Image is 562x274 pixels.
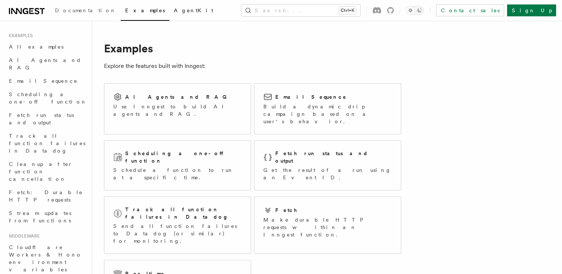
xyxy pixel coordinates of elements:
a: Scheduling a one-off function [6,88,87,108]
a: All examples [6,40,87,53]
p: Send all function failures to Datadog (or similar) for monitoring. [113,222,242,245]
span: Fetch: Durable HTTP requests [9,189,83,203]
a: AI Agents and RAGUse Inngest to build AI agents and RAG. [104,83,251,134]
a: AgentKit [169,2,218,20]
span: Examples [6,33,33,39]
a: Fetch run status and output [6,108,87,129]
p: Get the result of a run using an Event ID. [263,166,392,181]
a: Fetch: Durable HTTP requests [6,186,87,206]
span: Middleware [6,233,40,239]
h2: Email Sequence [275,93,347,101]
span: Cleanup after function cancellation [9,161,72,182]
p: Make durable HTTP requests within an Inngest function. [263,216,392,238]
button: Search...Ctrl+K [241,4,360,16]
span: AgentKit [174,7,213,13]
a: Contact sales [436,4,504,16]
h2: Fetch run status and output [275,150,392,164]
span: Cloudflare Workers & Hono environment variables [9,244,82,273]
a: Scheduling a one-off functionSchedule a function to run at a specific time. [104,140,251,190]
p: Explore the features built with Inngest: [104,61,401,71]
p: Build a dynamic drip campaign based on a user's behavior. [263,103,392,125]
a: Cleanup after function cancellation [6,157,87,186]
span: Email Sequence [9,78,78,84]
span: Scheduling a one-off function [9,91,87,105]
span: All examples [9,44,64,50]
h2: Fetch [275,206,298,214]
a: Fetch run status and outputGet the result of a run using an Event ID. [254,140,401,190]
span: AI Agents and RAG [9,57,81,71]
p: Use Inngest to build AI agents and RAG. [113,103,242,118]
a: AI Agents and RAG [6,53,87,74]
a: Documentation [51,2,121,20]
a: FetchMake durable HTTP requests within an Inngest function. [254,196,401,254]
a: Examples [121,2,169,21]
span: Stream updates from functions [9,210,71,224]
span: Examples [125,7,165,13]
button: Toggle dark mode [406,6,424,15]
a: Stream updates from functions [6,206,87,227]
h2: AI Agents and RAG [125,93,231,101]
a: Track all function failures in DatadogSend all function failures to Datadog (or similar) for moni... [104,196,251,254]
h2: Scheduling a one-off function [125,150,242,164]
a: Sign Up [507,4,556,16]
h2: Track all function failures in Datadog [125,206,242,221]
h1: Examples [104,42,401,55]
p: Schedule a function to run at a specific time. [113,166,242,181]
span: Track all function failures in Datadog [9,133,85,154]
span: Documentation [55,7,116,13]
a: Email SequenceBuild a dynamic drip campaign based on a user's behavior. [254,83,401,134]
kbd: Ctrl+K [339,7,356,14]
a: Track all function failures in Datadog [6,129,87,157]
span: Fetch run status and output [9,112,74,125]
a: Email Sequence [6,74,87,88]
